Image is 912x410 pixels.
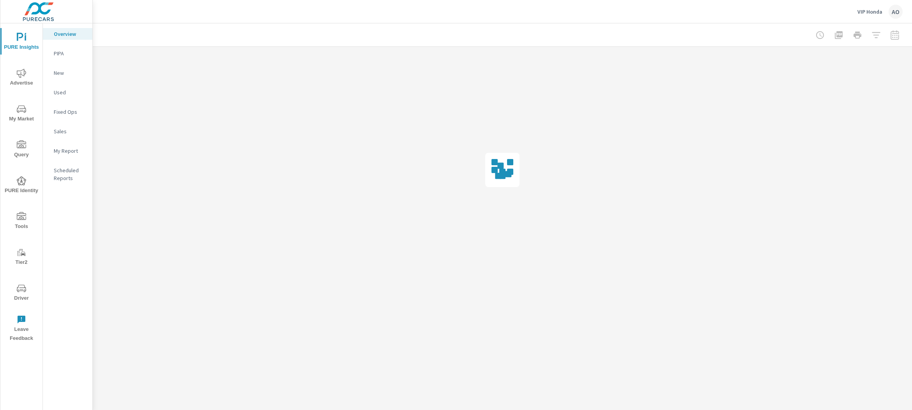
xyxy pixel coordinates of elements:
p: PIPA [54,49,86,57]
span: Driver [3,284,40,303]
div: Scheduled Reports [43,164,92,184]
p: My Report [54,147,86,155]
span: Tier2 [3,248,40,267]
span: My Market [3,104,40,124]
span: Query [3,140,40,159]
span: Tools [3,212,40,231]
p: VIP Honda [857,8,882,15]
div: PIPA [43,48,92,59]
p: Sales [54,127,86,135]
p: Overview [54,30,86,38]
p: New [54,69,86,77]
span: Leave Feedback [3,315,40,343]
div: My Report [43,145,92,157]
span: Advertise [3,69,40,88]
div: New [43,67,92,79]
p: Scheduled Reports [54,166,86,182]
div: AO [889,5,903,19]
p: Used [54,88,86,96]
span: PURE Identity [3,176,40,195]
div: Sales [43,125,92,137]
div: Overview [43,28,92,40]
p: Fixed Ops [54,108,86,116]
div: Used [43,87,92,98]
span: PURE Insights [3,33,40,52]
div: nav menu [0,23,42,346]
div: Fixed Ops [43,106,92,118]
